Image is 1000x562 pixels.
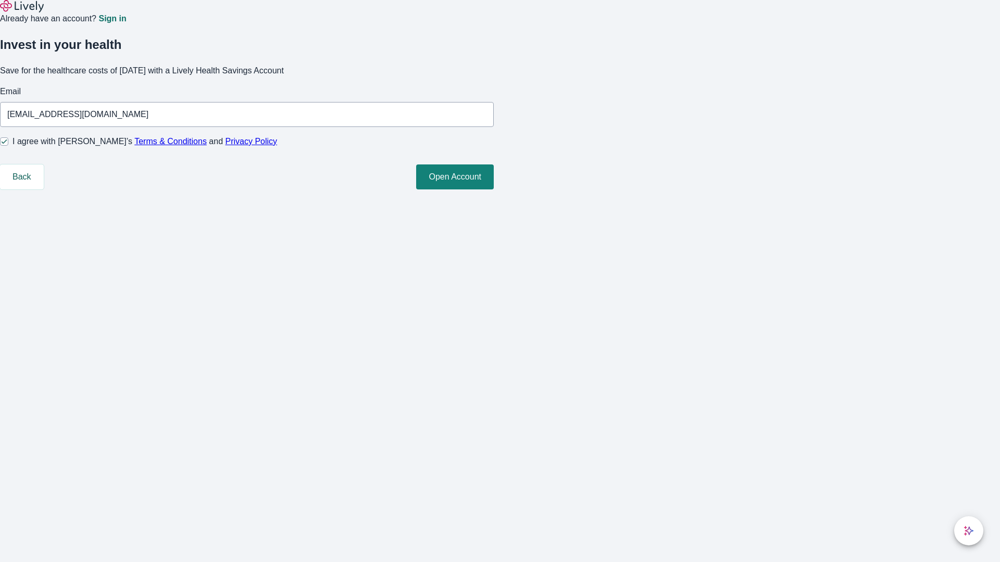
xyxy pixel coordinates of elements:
svg: Lively AI Assistant [964,526,974,536]
button: Open Account [416,164,494,189]
a: Sign in [98,15,126,23]
a: Privacy Policy [226,137,278,146]
a: Terms & Conditions [134,137,207,146]
span: I agree with [PERSON_NAME]’s and [12,135,277,148]
button: chat [954,516,983,545]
